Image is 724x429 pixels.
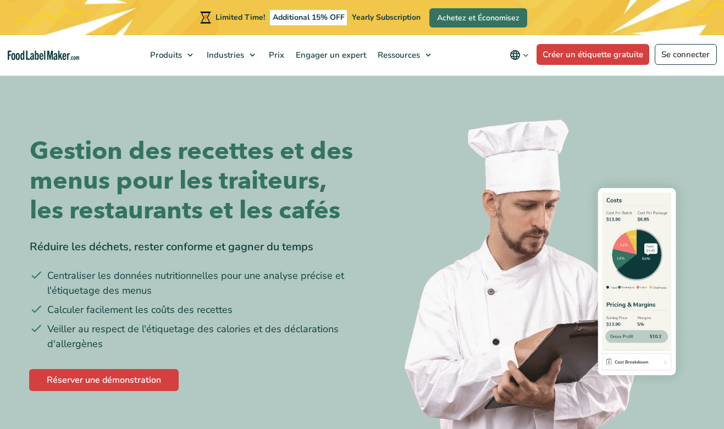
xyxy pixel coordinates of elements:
[290,35,369,75] a: Engager un expert
[8,51,79,60] a: Food Label Maker homepage
[215,12,265,23] span: Limited Time!
[30,302,354,317] li: Calculer facilement les coûts des recettes
[655,44,717,65] a: Se connecter
[263,35,288,75] a: Prix
[292,50,367,61] span: Engager un expert
[30,239,354,255] div: Réduire les déchets, rester conforme et gagner du temps
[30,322,354,351] li: Veiller au respect de l'étiquetage des calories et des déclarations d'allergènes
[147,50,183,61] span: Produits
[537,44,650,65] a: Créer un étiquette gratuite
[266,50,285,61] span: Prix
[429,8,527,28] a: Achetez et Économisez
[352,12,421,23] span: Yearly Subscription
[502,44,537,66] button: Change language
[203,50,245,61] span: Industries
[29,369,179,391] a: Réserver une démonstration
[201,35,261,75] a: Industries
[30,268,354,298] li: Centraliser les données nutritionnelles pour une analyse précise et l'étiquetage des menus
[374,50,421,61] span: Ressources
[30,136,354,226] h1: Gestion des recettes et des menus pour les traiteurs, les restaurants et les cafés
[145,35,198,75] a: Produits
[372,35,436,75] a: Ressources
[270,10,347,25] span: Additional 15% OFF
